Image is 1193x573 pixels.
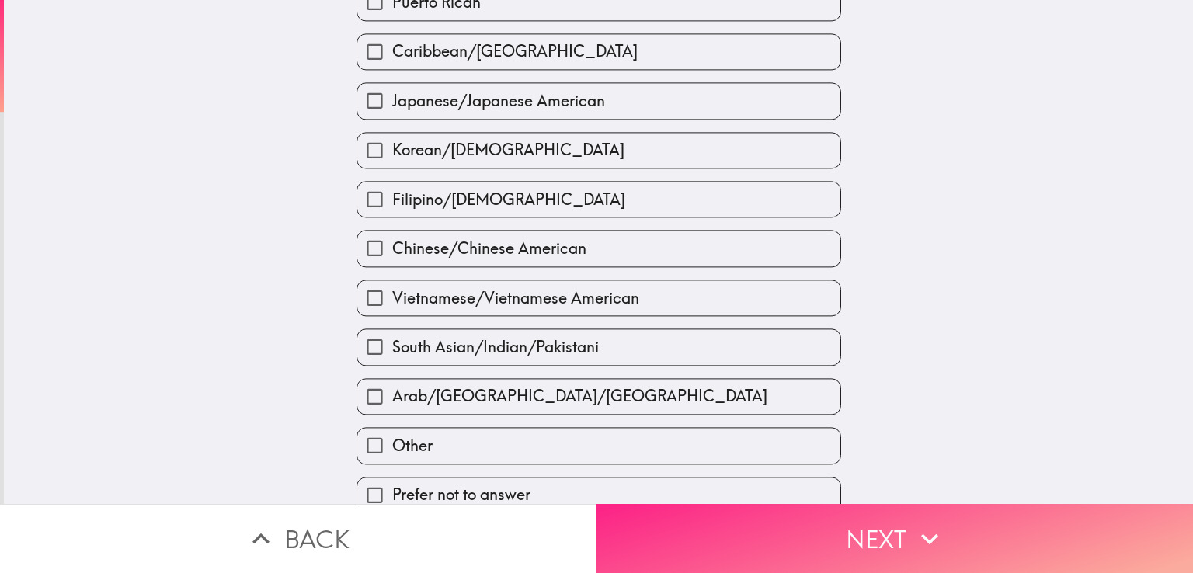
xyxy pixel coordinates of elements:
[357,231,840,266] button: Chinese/Chinese American
[392,336,599,358] span: South Asian/Indian/Pakistani
[357,477,840,512] button: Prefer not to answer
[392,90,605,112] span: Japanese/Japanese American
[357,379,840,414] button: Arab/[GEOGRAPHIC_DATA]/[GEOGRAPHIC_DATA]
[357,182,840,217] button: Filipino/[DEMOGRAPHIC_DATA]
[392,41,638,63] span: Caribbean/[GEOGRAPHIC_DATA]
[392,238,586,260] span: Chinese/Chinese American
[392,386,767,408] span: Arab/[GEOGRAPHIC_DATA]/[GEOGRAPHIC_DATA]
[392,484,530,506] span: Prefer not to answer
[392,140,624,161] span: Korean/[DEMOGRAPHIC_DATA]
[392,189,625,210] span: Filipino/[DEMOGRAPHIC_DATA]
[392,435,433,457] span: Other
[596,504,1193,573] button: Next
[357,84,840,119] button: Japanese/Japanese American
[357,34,840,69] button: Caribbean/[GEOGRAPHIC_DATA]
[357,429,840,464] button: Other
[392,287,639,309] span: Vietnamese/Vietnamese American
[357,133,840,168] button: Korean/[DEMOGRAPHIC_DATA]
[357,280,840,315] button: Vietnamese/Vietnamese American
[357,330,840,365] button: South Asian/Indian/Pakistani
